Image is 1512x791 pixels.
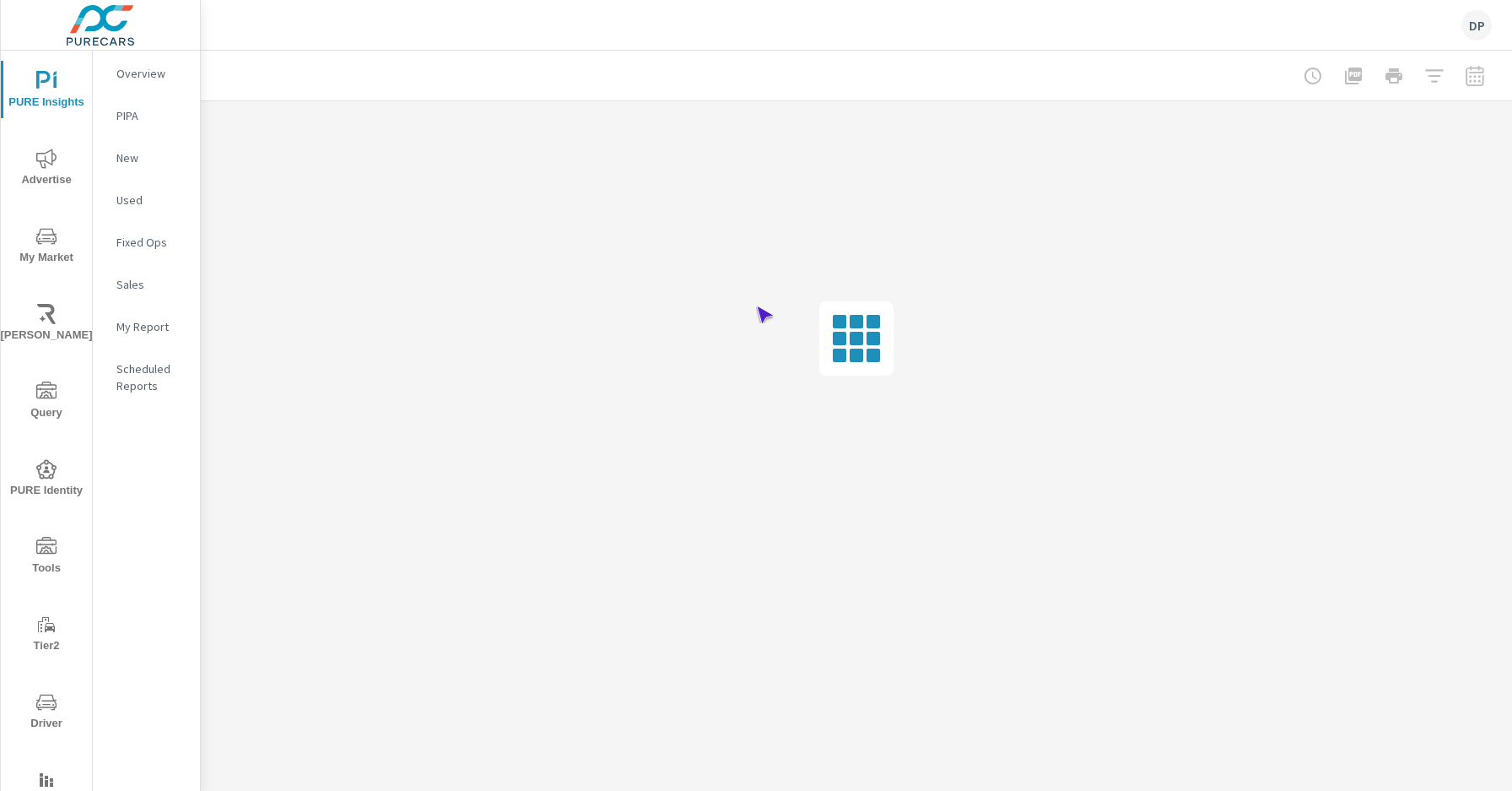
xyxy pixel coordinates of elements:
[93,145,200,171] div: New
[93,272,200,297] div: Sales
[93,314,200,339] div: My Report
[6,226,87,268] span: My Market
[116,234,186,251] p: Fixed Ops
[116,276,186,293] p: Sales
[93,61,200,86] div: Overview
[6,149,87,190] span: Advertise
[116,360,186,394] p: Scheduled Reports
[116,149,186,166] p: New
[6,71,87,112] span: PURE Insights
[116,192,186,209] p: Used
[6,615,87,656] span: Tier2
[6,382,87,423] span: Query
[6,304,87,345] span: [PERSON_NAME]
[1461,10,1492,41] div: DP
[116,318,186,335] p: My Report
[93,230,200,255] div: Fixed Ops
[93,187,200,213] div: Used
[116,65,186,82] p: Overview
[6,537,87,578] span: Tools
[93,356,200,398] div: Scheduled Reports
[116,107,186,124] p: PIPA
[6,692,87,734] span: Driver
[93,103,200,128] div: PIPA
[6,459,87,501] span: PURE Identity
